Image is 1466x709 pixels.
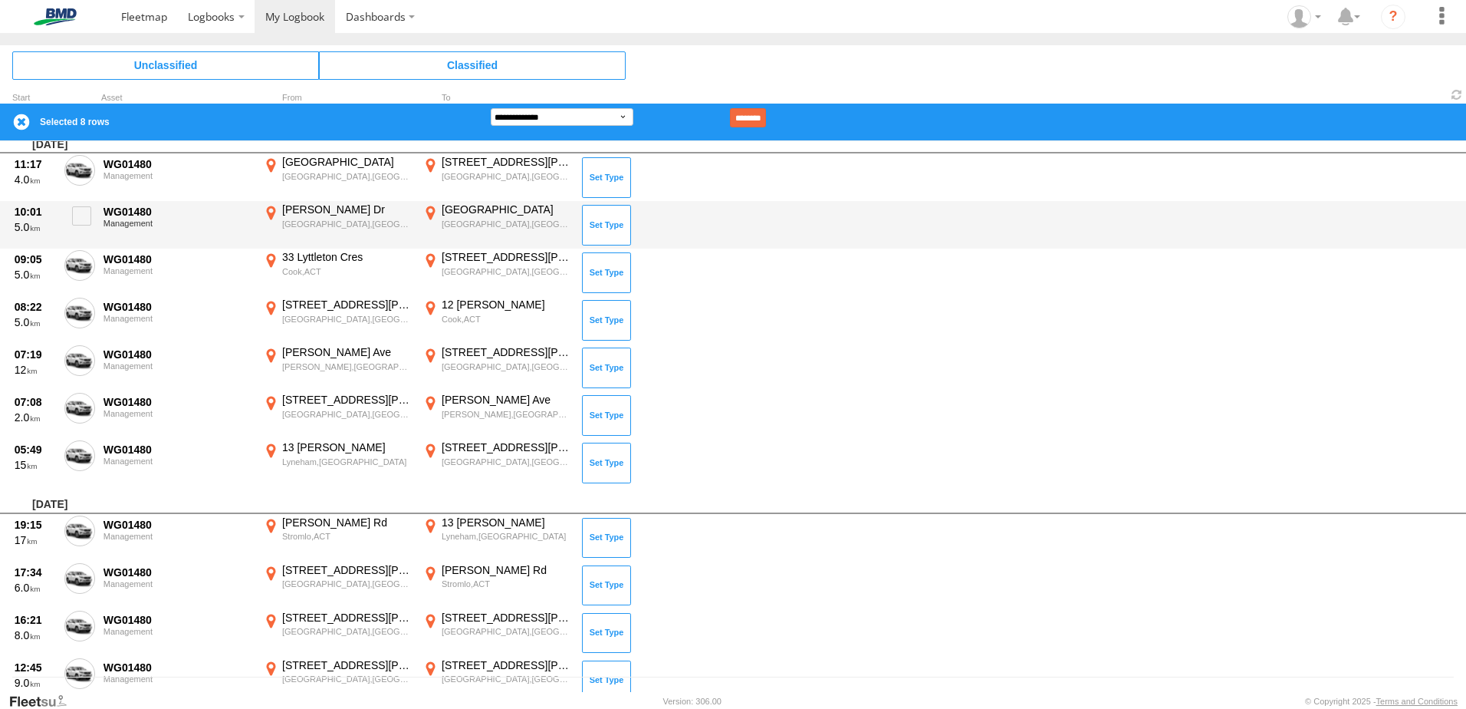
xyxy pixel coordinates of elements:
[261,298,414,342] label: Click to View Event Location
[15,661,56,674] div: 12:45
[282,203,412,216] div: [PERSON_NAME] Dr
[442,155,571,169] div: [STREET_ADDRESS][PERSON_NAME]
[1448,87,1466,102] span: Refresh
[420,393,574,437] label: Click to View Event Location
[12,51,319,79] span: Click to view Unclassified Trips
[420,611,574,655] label: Click to View Event Location
[282,531,412,542] div: Stromlo,ACT
[1381,5,1405,29] i: ?
[420,658,574,703] label: Click to View Event Location
[442,361,571,372] div: [GEOGRAPHIC_DATA],[GEOGRAPHIC_DATA]
[420,440,574,485] label: Click to View Event Location
[582,157,631,197] button: Click to Set
[442,171,571,182] div: [GEOGRAPHIC_DATA],[GEOGRAPHIC_DATA]
[442,298,571,312] div: 12 [PERSON_NAME]
[442,219,571,229] div: [GEOGRAPHIC_DATA],[GEOGRAPHIC_DATA]
[442,203,571,216] div: [GEOGRAPHIC_DATA]
[15,252,56,266] div: 09:05
[282,516,412,529] div: [PERSON_NAME] Rd
[282,345,412,359] div: [PERSON_NAME] Ave
[104,661,252,674] div: WG01480
[261,516,414,560] label: Click to View Event Location
[420,345,574,390] label: Click to View Event Location
[104,518,252,532] div: WG01480
[15,157,56,171] div: 11:17
[15,268,56,282] div: 5.0
[442,674,571,684] div: [GEOGRAPHIC_DATA],[GEOGRAPHIC_DATA]
[104,252,252,266] div: WG01480
[282,155,412,169] div: [GEOGRAPHIC_DATA]
[1376,697,1458,706] a: Terms and Conditions
[104,409,252,418] div: Management
[282,361,412,372] div: [PERSON_NAME],[GEOGRAPHIC_DATA]
[261,345,414,390] label: Click to View Event Location
[104,457,252,466] div: Management
[261,250,414,295] label: Click to View Event Location
[104,361,252,371] div: Management
[104,443,252,457] div: WG01480
[282,250,412,264] div: 33 Lyttleton Cres
[282,563,412,577] div: [STREET_ADDRESS][PERSON_NAME]
[442,457,571,467] div: [GEOGRAPHIC_DATA],[GEOGRAPHIC_DATA]
[104,395,252,409] div: WG01480
[582,348,631,387] button: Click to Set
[15,315,56,329] div: 5.0
[104,171,252,180] div: Management
[15,628,56,642] div: 8.0
[442,250,571,264] div: [STREET_ADDRESS][PERSON_NAME]
[282,457,412,467] div: Lyneham,[GEOGRAPHIC_DATA]
[282,674,412,684] div: [GEOGRAPHIC_DATA],[GEOGRAPHIC_DATA]
[319,51,626,79] span: Click to view Classified Trips
[282,298,412,312] div: [STREET_ADDRESS][PERSON_NAME]
[104,300,252,314] div: WG01480
[261,611,414,655] label: Click to View Event Location
[261,203,414,247] label: Click to View Event Location
[582,443,631,483] button: Click to Set
[582,395,631,435] button: Click to Set
[582,300,631,340] button: Click to Set
[442,563,571,577] div: [PERSON_NAME] Rd
[282,626,412,637] div: [GEOGRAPHIC_DATA],[GEOGRAPHIC_DATA]
[15,220,56,234] div: 5.0
[104,266,252,275] div: Management
[282,440,412,454] div: 13 [PERSON_NAME]
[101,94,255,102] div: Asset
[261,440,414,485] label: Click to View Event Location
[104,627,252,636] div: Management
[582,661,631,701] button: Click to Set
[582,252,631,292] button: Click to Set
[442,345,571,359] div: [STREET_ADDRESS][PERSON_NAME]
[104,613,252,627] div: WG01480
[420,203,574,247] label: Click to View Event Location
[104,579,252,589] div: Management
[1305,697,1458,706] div: © Copyright 2025 -
[282,409,412,420] div: [GEOGRAPHIC_DATA],[GEOGRAPHIC_DATA]
[8,694,79,709] a: Visit our Website
[282,658,412,672] div: [STREET_ADDRESS][PERSON_NAME]
[582,566,631,605] button: Click to Set
[15,8,95,25] img: bmd-logo.svg
[442,626,571,637] div: [GEOGRAPHIC_DATA],[GEOGRAPHIC_DATA]
[15,205,56,219] div: 10:01
[15,518,56,532] div: 19:15
[442,266,571,277] div: [GEOGRAPHIC_DATA],[GEOGRAPHIC_DATA]
[663,697,721,706] div: Version: 306.00
[420,516,574,560] label: Click to View Event Location
[420,563,574,608] label: Click to View Event Location
[104,219,252,228] div: Management
[15,363,56,377] div: 12
[104,205,252,219] div: WG01480
[15,300,56,314] div: 08:22
[442,393,571,407] div: [PERSON_NAME] Ave
[282,393,412,407] div: [STREET_ADDRESS][PERSON_NAME]
[15,566,56,579] div: 17:34
[15,348,56,361] div: 07:19
[442,611,571,625] div: [STREET_ADDRESS][PERSON_NAME]
[442,516,571,529] div: 13 [PERSON_NAME]
[1282,5,1326,28] div: Matthew Gaiter
[104,566,252,579] div: WG01480
[15,581,56,595] div: 6.0
[15,443,56,457] div: 05:49
[582,518,631,558] button: Click to Set
[442,409,571,420] div: [PERSON_NAME],[GEOGRAPHIC_DATA]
